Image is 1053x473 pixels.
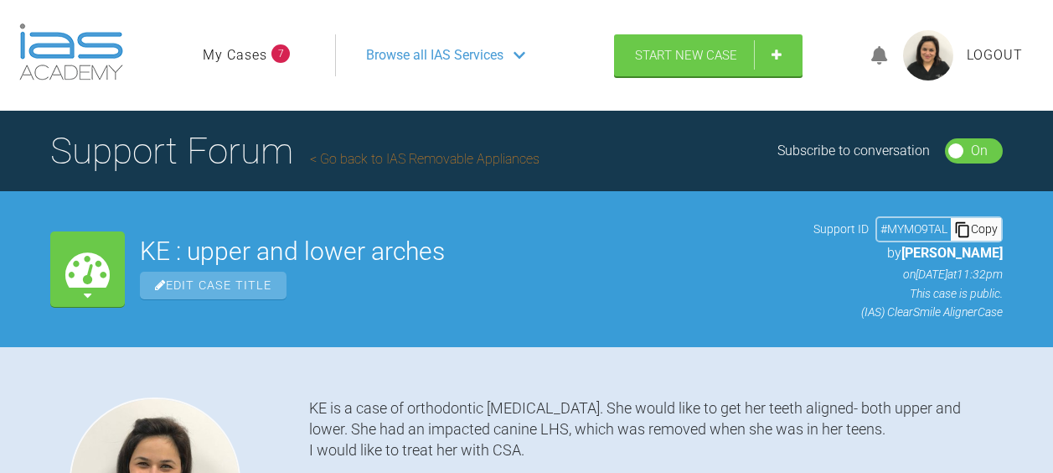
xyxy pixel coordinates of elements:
div: On [971,140,988,162]
a: Logout [967,44,1023,66]
span: Browse all IAS Services [366,44,503,66]
h2: KE : upper and lower arches [140,239,798,264]
a: Go back to IAS Removable Appliances [310,151,539,167]
p: by [813,242,1003,264]
span: Support ID [813,220,869,238]
a: My Cases [203,44,267,66]
span: [PERSON_NAME] [901,245,1003,261]
p: This case is public. [813,284,1003,303]
span: 7 [271,44,290,63]
span: Start New Case [635,48,737,63]
div: Copy [951,218,1001,240]
div: Subscribe to conversation [777,140,930,162]
p: (IAS) ClearSmile Aligner Case [813,303,1003,321]
a: Start New Case [614,34,803,76]
div: KE is a case of orthodontic [MEDICAL_DATA]. She would like to get her teeth aligned- both upper a... [309,398,1003,461]
img: profile.png [903,30,953,81]
h1: Support Forum [50,122,539,180]
img: logo-light.3e3ef733.png [19,23,123,81]
p: on [DATE] at 11:32pm [813,265,1003,283]
span: Edit Case Title [140,272,286,299]
div: # MYMO9TAL [877,220,951,238]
